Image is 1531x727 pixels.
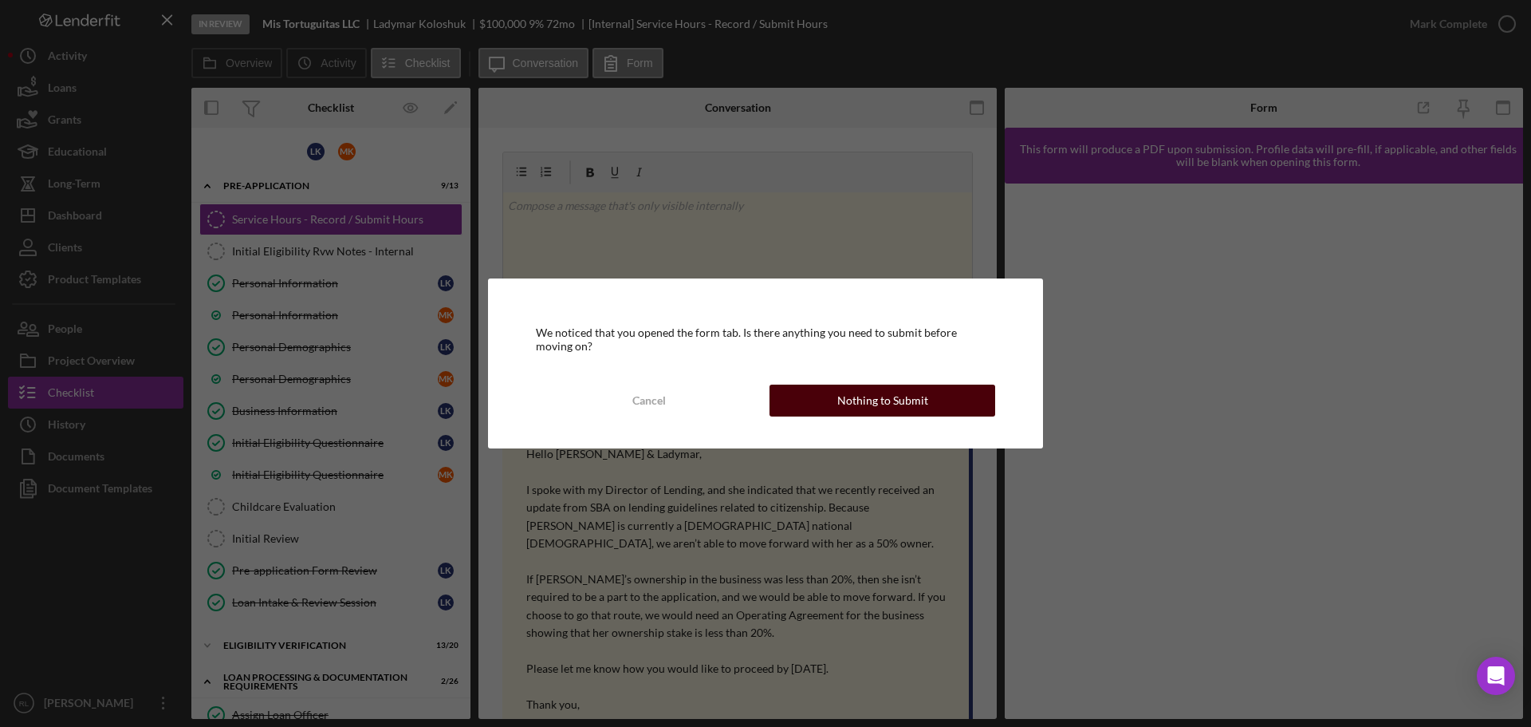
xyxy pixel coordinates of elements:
[536,385,762,417] button: Cancel
[1477,657,1515,695] div: Open Intercom Messenger
[837,385,928,417] div: Nothing to Submit
[536,326,995,352] div: We noticed that you opened the form tab. Is there anything you need to submit before moving on?
[632,385,666,417] div: Cancel
[769,385,995,417] button: Nothing to Submit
